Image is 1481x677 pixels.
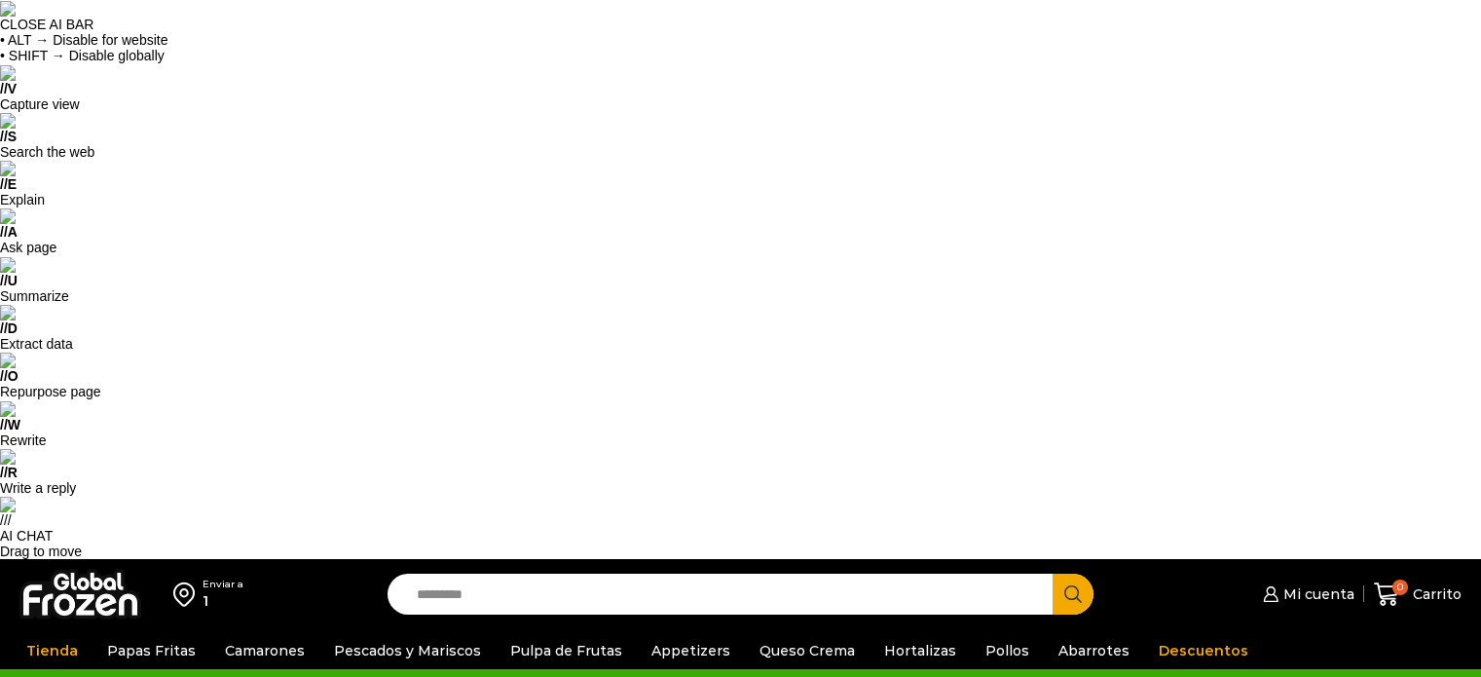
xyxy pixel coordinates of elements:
a: Queso Crema [750,632,865,669]
span: Mi cuenta [1278,584,1354,604]
a: Papas Fritas [97,632,205,669]
a: Appetizers [642,632,740,669]
img: address-field-icon.svg [173,578,203,611]
button: Search button [1053,574,1093,615]
a: Pollos [976,632,1039,669]
a: Descuentos [1149,632,1258,669]
span: 0 [1392,580,1408,595]
div: 1 [203,591,243,611]
div: Enviar a [203,578,243,591]
a: Abarrotes [1049,632,1139,669]
a: Pescados y Mariscos [324,632,491,669]
a: Mi cuenta [1258,575,1353,614]
a: Pulpa de Frutas [500,632,632,669]
span: Carrito [1408,584,1462,604]
a: Hortalizas [874,632,966,669]
a: Camarones [215,632,315,669]
a: 0 Carrito [1374,572,1462,618]
a: Tienda [17,632,88,669]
